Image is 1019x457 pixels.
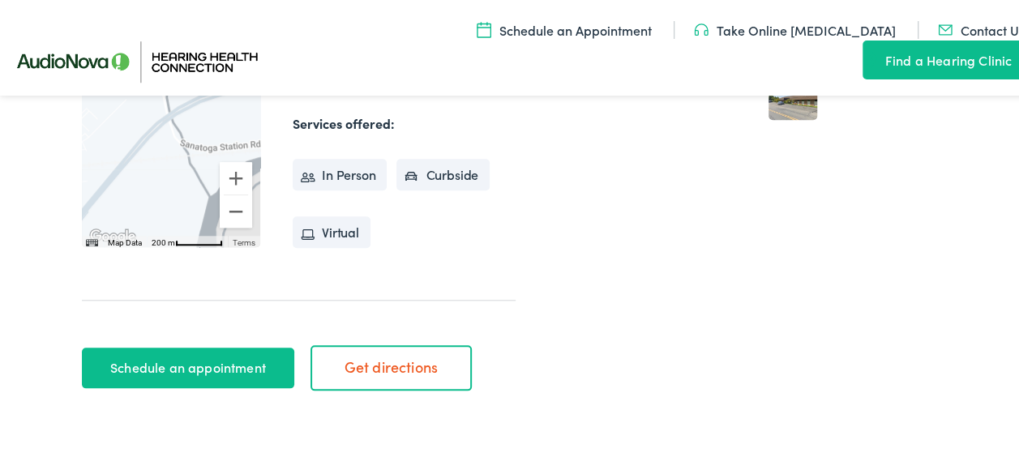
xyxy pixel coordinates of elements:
a: Schedule an appointment [82,345,294,386]
img: utility icon [938,19,953,36]
span: 200 m [152,236,175,245]
img: Google [86,224,139,245]
a: Take Online [MEDICAL_DATA] [694,19,896,36]
a: Terms (opens in new tab) [233,236,255,245]
strong: Services offered: [293,112,395,130]
button: Zoom out [220,193,252,225]
li: Virtual [293,214,370,246]
a: Get directions [310,343,472,388]
a: Open this area in Google Maps (opens a new window) [86,224,139,245]
a: 1 [769,69,817,117]
img: utility icon [863,48,877,67]
button: Map Data [108,235,142,246]
li: In Person [293,156,387,189]
button: Zoom in [220,160,252,192]
button: Map Scale: 200 m per 55 pixels [147,233,228,245]
img: utility icon [694,19,709,36]
button: Keyboard shortcuts [86,235,97,246]
a: Schedule an Appointment [477,19,652,36]
li: Curbside [396,156,490,189]
img: utility icon [477,19,491,36]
